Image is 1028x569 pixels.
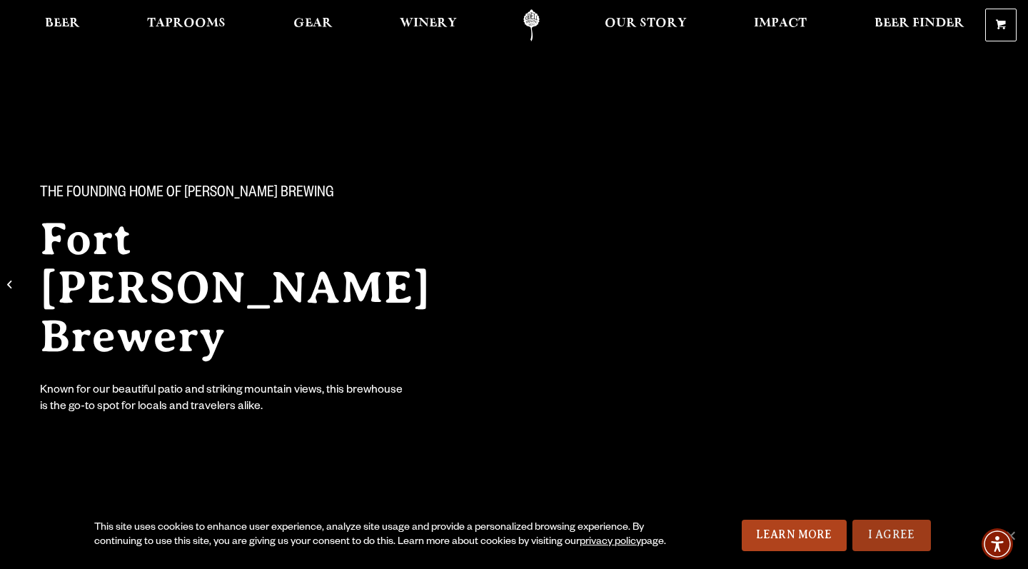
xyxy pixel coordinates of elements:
a: Our Story [595,9,696,41]
a: Beer Finder [865,9,974,41]
h2: Fort [PERSON_NAME] Brewery [40,215,485,361]
span: Impact [754,18,807,29]
span: Gear [293,18,333,29]
a: I Agree [852,520,931,551]
span: Winery [400,18,457,29]
div: Accessibility Menu [982,528,1013,560]
span: The Founding Home of [PERSON_NAME] Brewing [40,185,334,203]
a: Impact [745,9,816,41]
a: Gear [284,9,342,41]
a: privacy policy [580,537,641,548]
a: Odell Home [505,9,558,41]
div: Known for our beautiful patio and striking mountain views, this brewhouse is the go-to spot for l... [40,383,405,416]
span: Our Story [605,18,687,29]
div: This site uses cookies to enhance user experience, analyze site usage and provide a personalized ... [94,521,668,550]
a: Beer [36,9,89,41]
span: Beer [45,18,80,29]
a: Taprooms [138,9,235,41]
span: Taprooms [147,18,226,29]
a: Learn More [742,520,847,551]
a: Winery [390,9,466,41]
span: Beer Finder [875,18,964,29]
